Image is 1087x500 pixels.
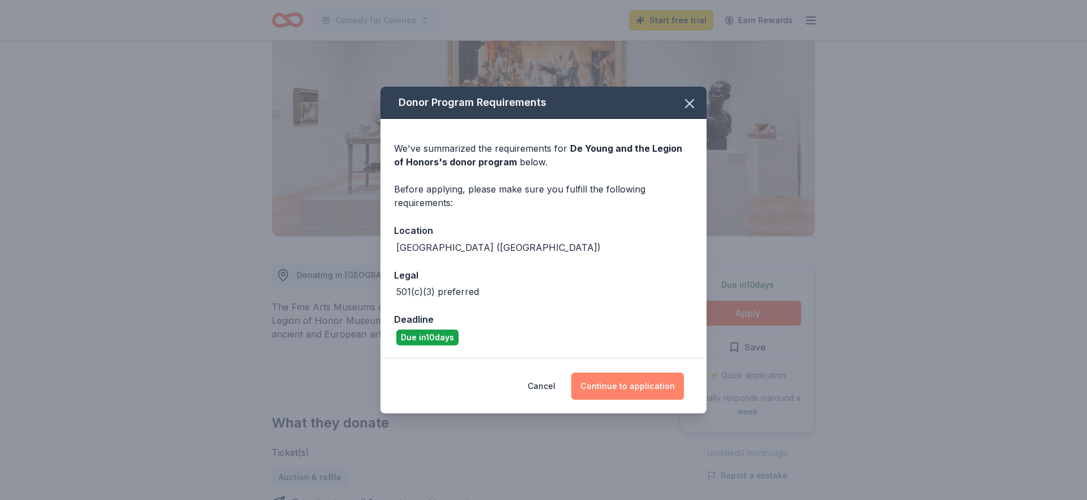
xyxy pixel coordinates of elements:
div: [GEOGRAPHIC_DATA] ([GEOGRAPHIC_DATA]) [396,241,601,254]
div: We've summarized the requirements for below. [394,142,693,169]
div: Deadline [394,312,693,327]
div: Legal [394,268,693,283]
div: Location [394,223,693,238]
div: 501(c)(3) preferred [396,285,479,298]
button: Continue to application [571,373,684,400]
div: Before applying, please make sure you fulfill the following requirements: [394,182,693,210]
div: Due in 10 days [396,330,459,345]
button: Cancel [528,373,555,400]
div: Donor Program Requirements [380,87,707,119]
